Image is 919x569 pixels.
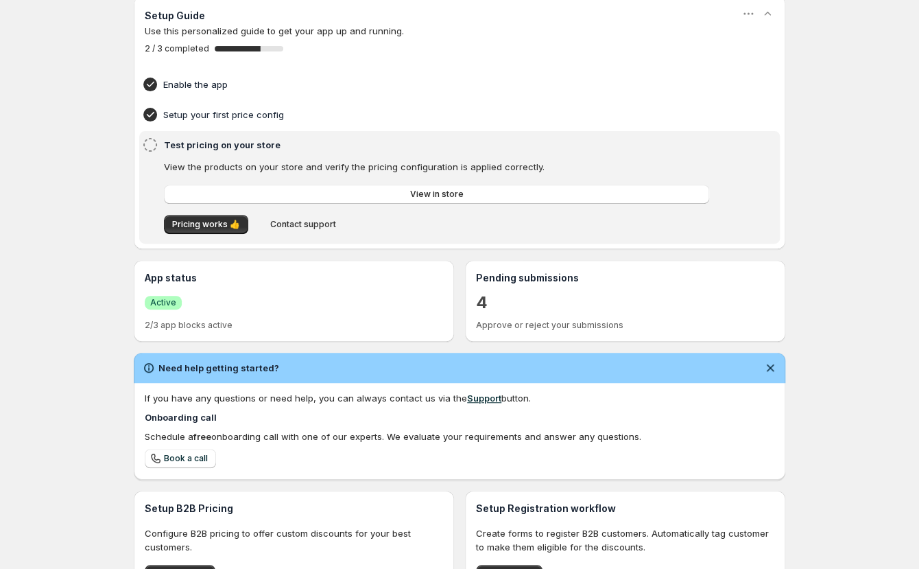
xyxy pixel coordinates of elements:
[172,219,240,230] span: Pricing works 👍
[145,43,209,54] span: 2 / 3 completed
[467,393,501,404] a: Support
[761,358,780,378] button: Dismiss notification
[476,320,774,331] p: Approve or reject your submissions
[145,391,774,405] div: If you have any questions or need help, you can always contact us via the button.
[164,185,709,204] a: View in store
[164,215,248,234] button: Pricing works 👍
[145,410,774,424] h4: Onboarding call
[163,78,713,91] h4: Enable the app
[145,320,443,331] p: 2/3 app blocks active
[145,271,443,285] h3: App status
[476,502,774,515] h3: Setup Registration workflow
[476,271,774,285] h3: Pending submissions
[410,189,464,200] span: View in store
[145,430,774,443] div: Schedule a onboarding call with one of our experts. We evaluate your requirements and answer any ...
[145,502,443,515] h3: Setup B2B Pricing
[270,219,336,230] span: Contact support
[164,138,713,152] h4: Test pricing on your store
[158,361,279,375] h2: Need help getting started?
[476,292,488,314] a: 4
[164,453,208,464] span: Book a call
[193,431,211,442] b: free
[145,449,216,468] a: Book a call
[145,24,774,38] p: Use this personalized guide to get your app up and running.
[145,295,182,310] a: SuccessActive
[262,215,344,234] button: Contact support
[150,297,176,308] span: Active
[145,526,443,554] p: Configure B2B pricing to offer custom discounts for your best customers.
[164,160,709,174] p: View the products on your store and verify the pricing configuration is applied correctly.
[145,9,205,23] h3: Setup Guide
[476,526,774,554] p: Create forms to register B2B customers. Automatically tag customer to make them eligible for the ...
[163,108,713,121] h4: Setup your first price config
